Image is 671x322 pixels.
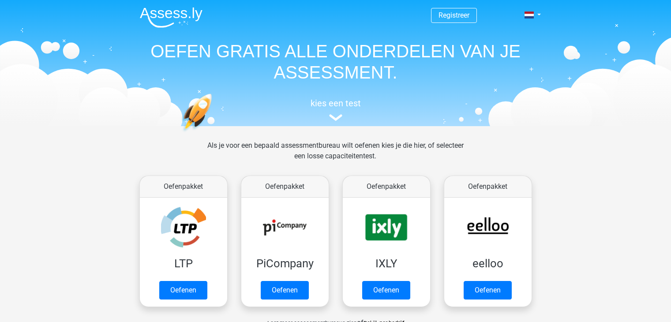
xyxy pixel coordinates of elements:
div: Als je voor een bepaald assessmentbureau wilt oefenen kies je die hier, of selecteer een losse ca... [200,140,471,172]
h1: OEFEN GRATIS ALLE ONDERDELEN VAN JE ASSESSMENT. [133,41,539,83]
a: Oefenen [464,281,512,300]
img: Assessly [140,7,202,28]
a: Oefenen [159,281,207,300]
a: Registreer [439,11,469,19]
a: Oefenen [261,281,309,300]
h5: kies een test [133,98,539,109]
img: assessment [329,114,342,121]
a: kies een test [133,98,539,121]
a: Oefenen [362,281,410,300]
img: oefenen [181,94,246,173]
